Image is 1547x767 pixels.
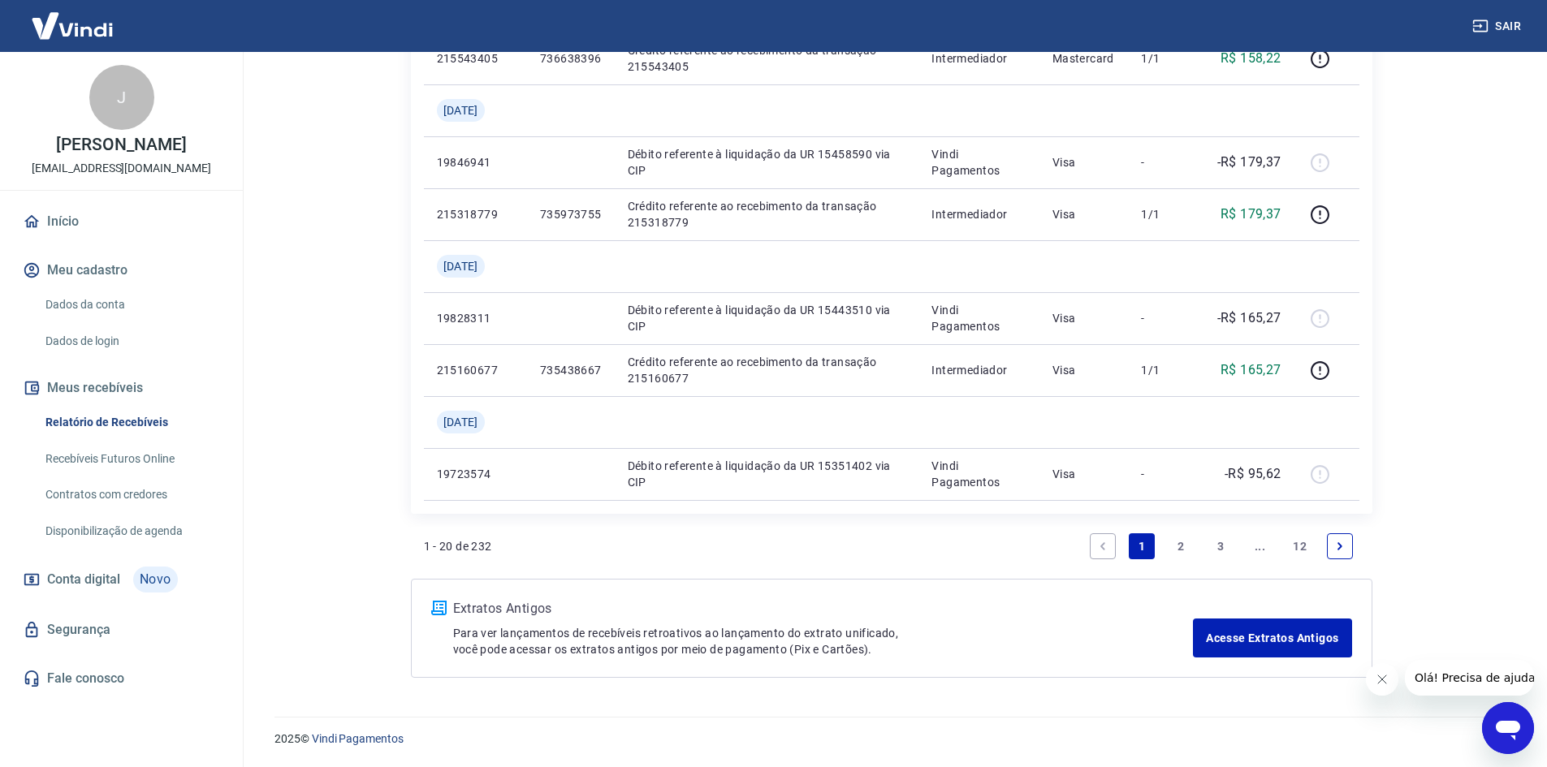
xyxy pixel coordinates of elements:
[1482,702,1534,754] iframe: Botão para abrir a janela de mensagens
[931,50,1026,67] p: Intermediador
[1221,360,1281,380] p: R$ 165,27
[1052,50,1116,67] p: Mastercard
[540,206,602,222] p: 735973755
[1141,206,1189,222] p: 1/1
[1083,527,1359,566] ul: Pagination
[437,466,514,482] p: 19723574
[628,458,906,490] p: Débito referente à liquidação da UR 15351402 via CIP
[437,50,514,67] p: 215543405
[628,42,906,75] p: Crédito referente ao recebimento da transação 215543405
[437,206,514,222] p: 215318779
[443,414,478,430] span: [DATE]
[89,65,154,130] div: J
[1217,308,1281,328] p: -R$ 165,27
[1405,660,1534,696] iframe: Mensagem da empresa
[56,136,186,153] p: [PERSON_NAME]
[1052,154,1116,170] p: Visa
[32,160,211,177] p: [EMAIL_ADDRESS][DOMAIN_NAME]
[1052,310,1116,326] p: Visa
[1225,464,1281,484] p: -R$ 95,62
[1247,533,1273,559] a: Jump forward
[312,732,404,745] a: Vindi Pagamentos
[453,599,1194,618] p: Extratos Antigos
[453,625,1194,657] p: Para ver lançamentos de recebíveis retroativos ao lançamento do extrato unificado, você pode aces...
[39,325,223,358] a: Dados de login
[540,50,602,67] p: 736638396
[931,458,1026,490] p: Vindi Pagamentos
[628,198,906,231] p: Crédito referente ao recebimento da transação 215318779
[19,1,125,50] img: Vindi
[1469,11,1528,41] button: Sair
[437,362,514,378] p: 215160677
[1141,466,1189,482] p: -
[1141,310,1189,326] p: -
[10,11,136,24] span: Olá! Precisa de ajuda?
[931,362,1026,378] p: Intermediador
[19,204,223,239] a: Início
[437,154,514,170] p: 19846941
[39,515,223,548] a: Disponibilização de agenda
[1193,618,1351,657] a: Acesse Extratos Antigos
[431,601,447,615] img: ícone
[1169,533,1195,559] a: Page 2
[1141,50,1189,67] p: 1/1
[1366,663,1398,696] iframe: Fechar mensagem
[274,730,1508,748] p: 2025 ©
[1129,533,1155,559] a: Page 1 is your current page
[1327,533,1353,559] a: Next page
[19,370,223,406] button: Meus recebíveis
[19,661,223,696] a: Fale conosco
[628,146,906,179] p: Débito referente à liquidação da UR 15458590 via CIP
[443,258,478,274] span: [DATE]
[1221,205,1281,224] p: R$ 179,37
[1208,533,1234,559] a: Page 3
[443,102,478,118] span: [DATE]
[931,146,1026,179] p: Vindi Pagamentos
[931,302,1026,334] p: Vindi Pagamentos
[437,310,514,326] p: 19828311
[39,442,223,476] a: Recebíveis Futuros Online
[1052,362,1116,378] p: Visa
[1217,153,1281,172] p: -R$ 179,37
[540,362,602,378] p: 735438667
[931,206,1026,222] p: Intermediador
[19,560,223,599] a: Conta digitalNovo
[39,478,223,511] a: Contratos com credores
[628,302,906,334] p: Débito referente à liquidação da UR 15443510 via CIP
[1286,533,1313,559] a: Page 12
[39,288,223,321] a: Dados da conta
[1141,154,1189,170] p: -
[1221,49,1281,68] p: R$ 158,22
[19,612,223,648] a: Segurança
[1052,466,1116,482] p: Visa
[19,252,223,288] button: Meu cadastro
[39,406,223,439] a: Relatório de Recebíveis
[424,538,492,554] p: 1 - 20 de 232
[1090,533,1116,559] a: Previous page
[133,567,178,592] span: Novo
[47,568,120,591] span: Conta digital
[1052,206,1116,222] p: Visa
[628,354,906,386] p: Crédito referente ao recebimento da transação 215160677
[1141,362,1189,378] p: 1/1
